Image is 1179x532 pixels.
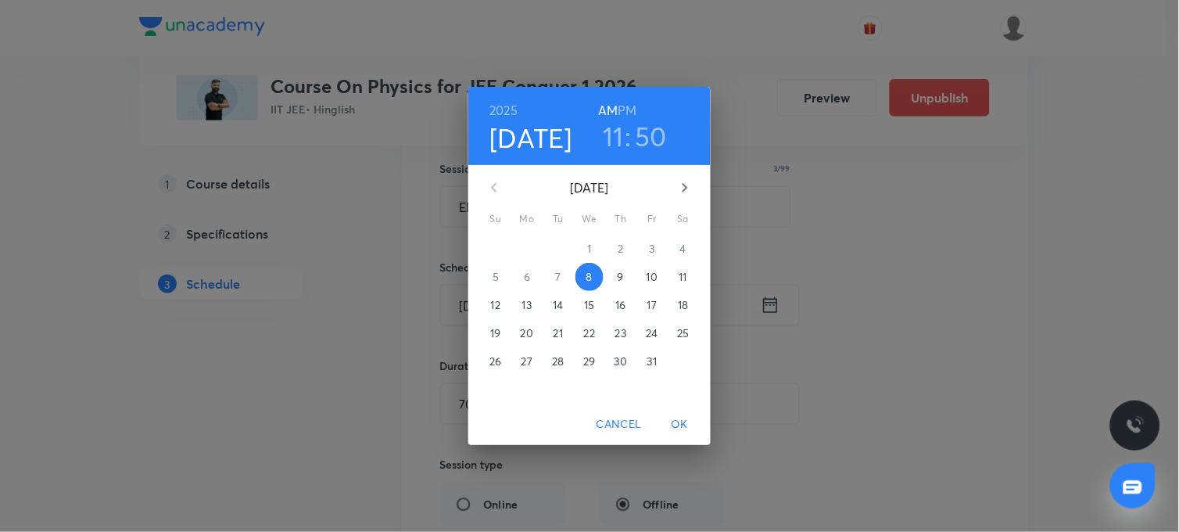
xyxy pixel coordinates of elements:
[638,347,666,376] button: 31
[552,354,564,369] p: 28
[647,297,657,313] p: 17
[669,211,697,227] span: Sa
[513,178,666,197] p: [DATE]
[598,99,618,121] button: AM
[677,325,689,341] p: 25
[490,99,518,121] button: 2025
[669,263,697,291] button: 11
[646,325,658,341] p: 24
[513,347,541,376] button: 27
[678,297,688,313] p: 18
[647,354,657,369] p: 31
[669,291,697,319] button: 18
[482,291,510,319] button: 12
[618,269,624,285] p: 9
[590,410,648,439] button: Cancel
[513,319,541,347] button: 20
[584,325,595,341] p: 22
[647,269,658,285] p: 10
[513,211,541,227] span: Mo
[491,297,500,313] p: 12
[615,325,626,341] p: 23
[553,297,563,313] p: 14
[521,325,533,341] p: 20
[586,269,593,285] p: 8
[544,291,572,319] button: 14
[575,291,604,319] button: 15
[575,211,604,227] span: We
[544,211,572,227] span: Tu
[513,291,541,319] button: 13
[638,319,666,347] button: 24
[490,325,500,341] p: 19
[575,347,604,376] button: 29
[575,319,604,347] button: 22
[625,120,632,153] h3: :
[615,354,627,369] p: 30
[575,263,604,291] button: 8
[603,120,624,153] button: 11
[597,415,642,434] span: Cancel
[669,319,697,347] button: 25
[521,354,532,369] p: 27
[554,325,563,341] p: 21
[607,319,635,347] button: 23
[618,99,637,121] button: PM
[607,263,635,291] button: 9
[583,354,595,369] p: 29
[544,319,572,347] button: 21
[482,347,510,376] button: 26
[638,211,666,227] span: Fr
[490,121,573,154] button: [DATE]
[544,347,572,376] button: 28
[654,410,704,439] button: OK
[482,211,510,227] span: Su
[607,211,635,227] span: Th
[638,263,666,291] button: 10
[522,297,532,313] p: 13
[661,415,698,434] span: OK
[679,269,687,285] p: 11
[584,297,594,313] p: 15
[607,291,635,319] button: 16
[489,354,501,369] p: 26
[638,291,666,319] button: 17
[607,347,635,376] button: 30
[482,319,510,347] button: 19
[615,297,625,313] p: 16
[635,120,667,153] button: 50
